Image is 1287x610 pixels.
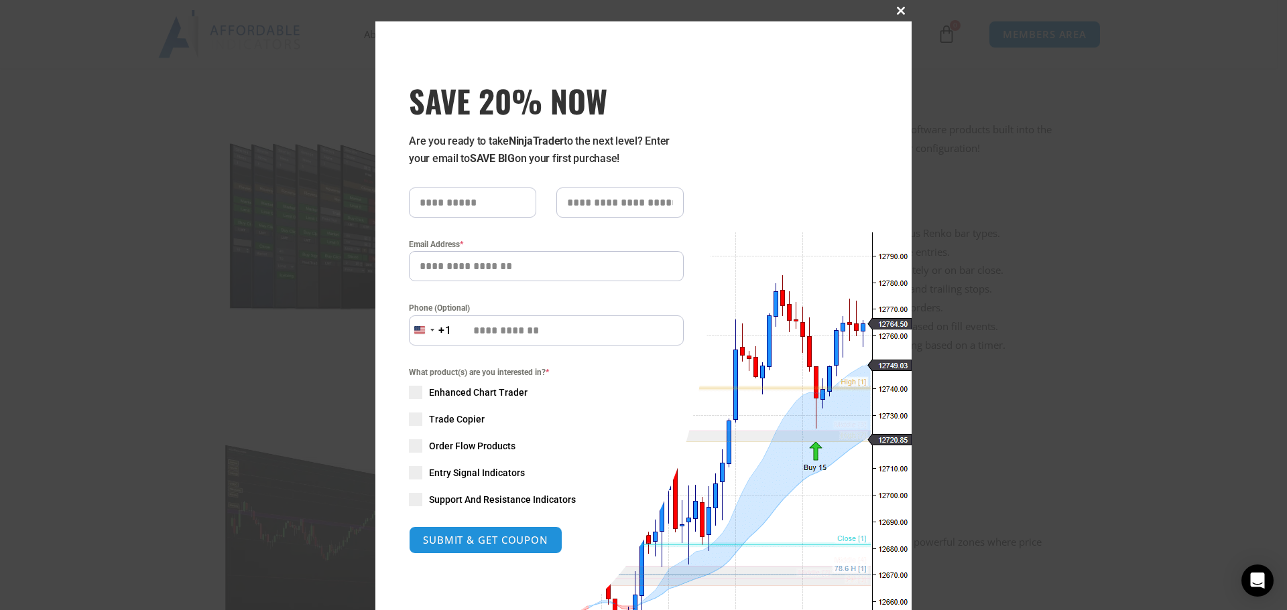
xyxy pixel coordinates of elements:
[509,135,564,147] strong: NinjaTrader
[409,82,684,119] span: SAVE 20% NOW
[429,439,515,453] span: Order Flow Products
[409,526,562,554] button: SUBMIT & GET COUPON
[429,412,485,426] span: Trade Copier
[470,152,515,165] strong: SAVE BIG
[438,322,452,339] div: +1
[409,466,684,479] label: Entry Signal Indicators
[429,386,528,399] span: Enhanced Chart Trader
[1241,564,1274,597] div: Open Intercom Messenger
[409,315,452,346] button: Selected country
[429,466,525,479] span: Entry Signal Indicators
[429,493,576,506] span: Support And Resistance Indicators
[409,366,684,379] span: What product(s) are you interested in?
[409,238,684,251] label: Email Address
[409,301,684,315] label: Phone (Optional)
[409,412,684,426] label: Trade Copier
[409,133,684,167] p: Are you ready to take to the next level? Enter your email to on your first purchase!
[409,493,684,506] label: Support And Resistance Indicators
[409,386,684,399] label: Enhanced Chart Trader
[409,439,684,453] label: Order Flow Products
